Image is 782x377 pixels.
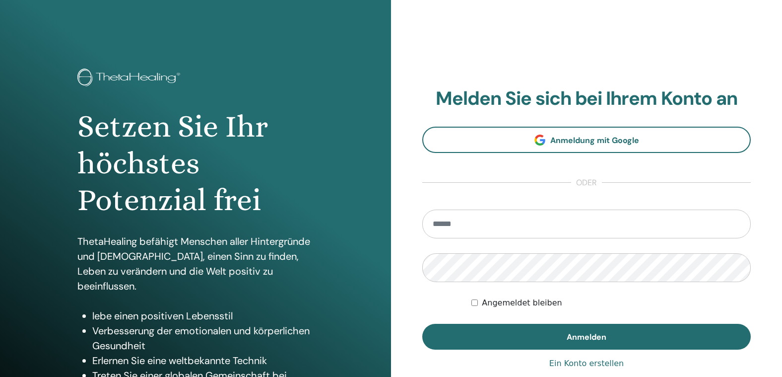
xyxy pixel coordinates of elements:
label: Angemeldet bleiben [482,297,562,309]
div: Keep me authenticated indefinitely or until I manually logout [471,297,751,309]
li: Erlernen Sie eine weltbekannte Technik [92,353,313,368]
h1: Setzen Sie Ihr höchstes Potenzial frei [77,108,313,219]
li: lebe einen positiven Lebensstil [92,308,313,323]
h2: Melden Sie sich bei Ihrem Konto an [422,87,751,110]
li: Verbesserung der emotionalen und körperlichen Gesundheit [92,323,313,353]
a: Anmeldung mit Google [422,127,751,153]
p: ThetaHealing befähigt Menschen aller Hintergründe und [DEMOGRAPHIC_DATA], einen Sinn zu finden, L... [77,234,313,294]
span: Anmeldung mit Google [550,135,639,146]
span: Anmelden [567,332,606,342]
span: oder [571,177,602,189]
button: Anmelden [422,324,751,350]
a: Ein Konto erstellen [549,358,624,370]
